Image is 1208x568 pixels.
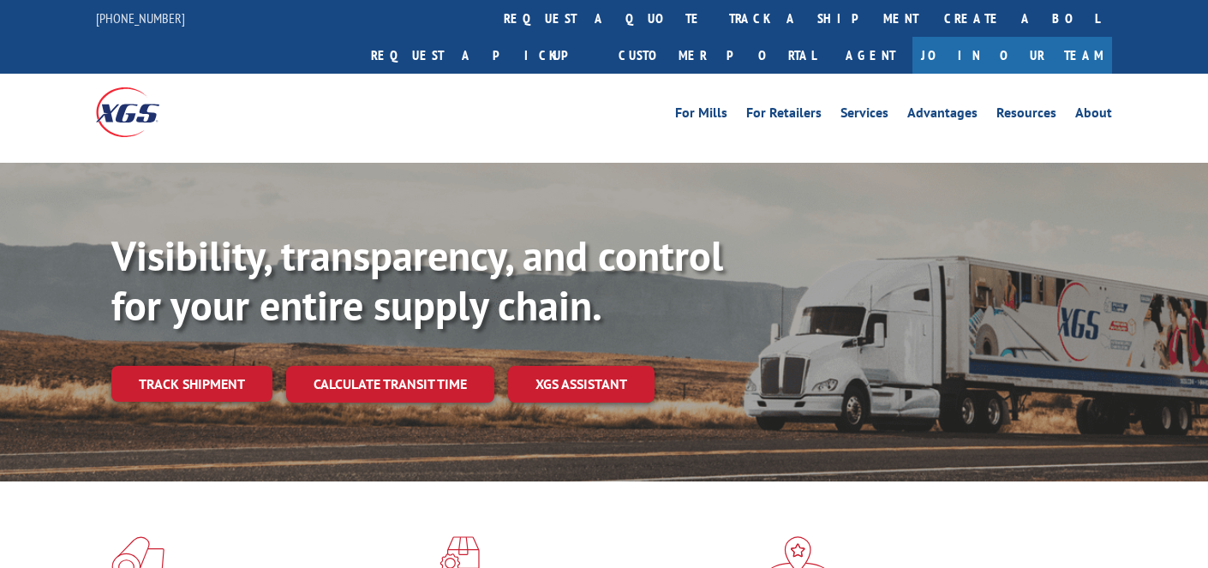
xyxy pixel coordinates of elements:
a: Advantages [907,106,978,125]
a: Track shipment [111,366,272,402]
a: For Mills [675,106,727,125]
a: Agent [828,37,912,74]
a: Services [840,106,888,125]
a: For Retailers [746,106,822,125]
a: Calculate transit time [286,366,494,403]
b: Visibility, transparency, and control for your entire supply chain. [111,229,723,332]
a: XGS ASSISTANT [508,366,655,403]
a: Resources [996,106,1056,125]
a: [PHONE_NUMBER] [96,9,185,27]
a: Join Our Team [912,37,1112,74]
a: Request a pickup [358,37,606,74]
a: About [1075,106,1112,125]
a: Customer Portal [606,37,828,74]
